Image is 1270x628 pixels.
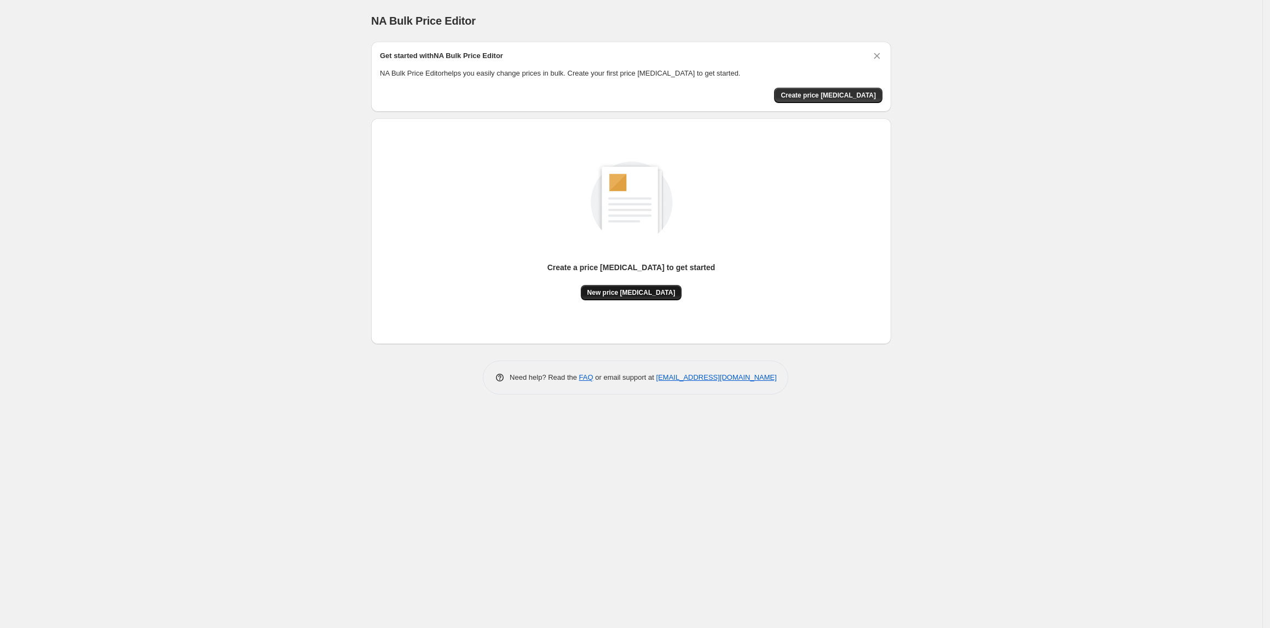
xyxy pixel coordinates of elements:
[656,373,777,381] a: [EMAIL_ADDRESS][DOMAIN_NAME]
[774,88,882,103] button: Create price change job
[871,50,882,61] button: Dismiss card
[380,50,503,61] h2: Get started with NA Bulk Price Editor
[371,15,476,27] span: NA Bulk Price Editor
[581,285,682,300] button: New price [MEDICAL_DATA]
[781,91,876,100] span: Create price [MEDICAL_DATA]
[380,68,882,79] p: NA Bulk Price Editor helps you easily change prices in bulk. Create your first price [MEDICAL_DAT...
[593,373,656,381] span: or email support at
[547,262,715,273] p: Create a price [MEDICAL_DATA] to get started
[587,288,676,297] span: New price [MEDICAL_DATA]
[579,373,593,381] a: FAQ
[510,373,579,381] span: Need help? Read the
